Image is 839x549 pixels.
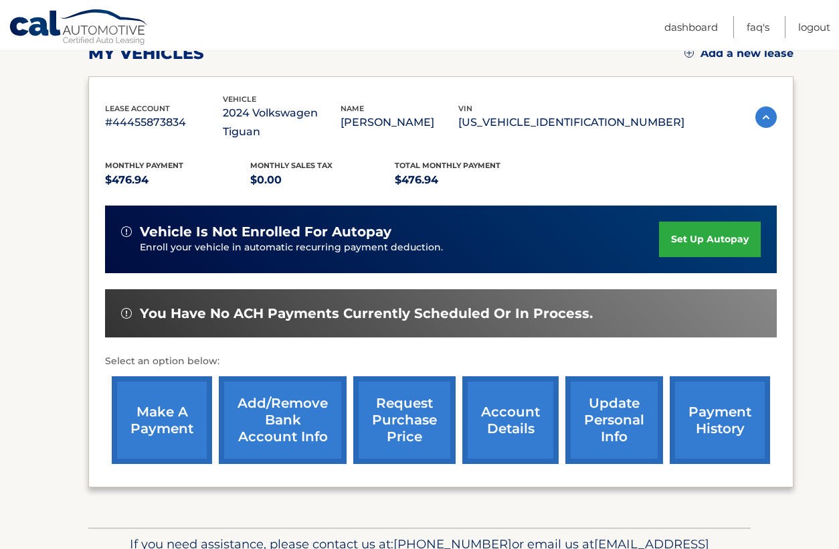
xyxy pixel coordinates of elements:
span: Monthly Payment [105,161,183,170]
a: account details [462,376,559,464]
span: Total Monthly Payment [395,161,500,170]
span: name [341,104,364,113]
span: You have no ACH payments currently scheduled or in process. [140,305,593,322]
a: make a payment [112,376,212,464]
img: alert-white.svg [121,226,132,237]
a: set up autopay [659,222,761,257]
p: $476.94 [105,171,250,189]
a: Dashboard [664,16,718,38]
span: vin [458,104,472,113]
a: Logout [798,16,830,38]
h2: my vehicles [88,44,204,64]
p: Enroll your vehicle in automatic recurring payment deduction. [140,240,659,255]
p: 2024 Volkswagen Tiguan [223,104,341,141]
p: [PERSON_NAME] [341,113,458,132]
a: FAQ's [747,16,769,38]
p: Select an option below: [105,354,777,370]
span: lease account [105,104,170,113]
a: Cal Automotive [9,9,149,48]
a: Add/Remove bank account info [219,376,347,464]
img: add.svg [684,48,694,58]
p: $476.94 [395,171,540,189]
span: vehicle is not enrolled for autopay [140,224,391,240]
a: request purchase price [353,376,456,464]
a: payment history [670,376,770,464]
a: Add a new lease [684,47,794,60]
p: [US_VEHICLE_IDENTIFICATION_NUMBER] [458,113,684,132]
span: vehicle [223,94,256,104]
a: update personal info [565,376,663,464]
img: alert-white.svg [121,308,132,319]
span: Monthly sales Tax [250,161,333,170]
p: $0.00 [250,171,395,189]
p: #44455873834 [105,113,223,132]
img: accordion-active.svg [755,106,777,128]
